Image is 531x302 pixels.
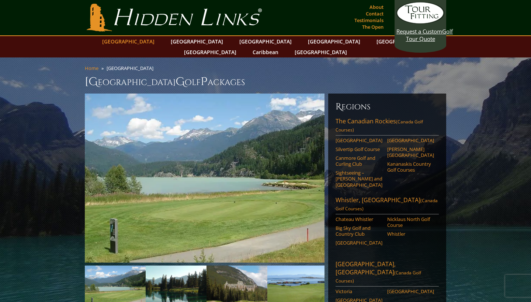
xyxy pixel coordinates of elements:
[387,231,434,237] a: Whistler
[360,22,385,32] a: The Open
[336,101,439,113] h6: Regions
[336,117,439,136] a: The Canadian Rockies(Canada Golf Courses)
[396,2,444,42] a: Request a CustomGolf Tour Quote
[236,36,295,47] a: [GEOGRAPHIC_DATA]
[336,216,382,222] a: Chateau Whistler
[336,146,382,152] a: Silvertip Golf Course
[336,288,382,294] a: Victoria
[180,47,240,57] a: [GEOGRAPHIC_DATA]
[98,36,158,47] a: [GEOGRAPHIC_DATA]
[85,65,98,71] a: Home
[373,36,433,47] a: [GEOGRAPHIC_DATA]
[291,47,351,57] a: [GEOGRAPHIC_DATA]
[167,36,227,47] a: [GEOGRAPHIC_DATA]
[336,196,439,214] a: Whistler, [GEOGRAPHIC_DATA](Canada Golf Courses)
[336,225,382,237] a: Big Sky Golf and Country Club
[201,74,208,89] span: P
[387,288,434,294] a: [GEOGRAPHIC_DATA]
[364,8,385,19] a: Contact
[387,161,434,173] a: Kananaskis Country Golf Courses
[336,240,382,246] a: [GEOGRAPHIC_DATA]
[396,28,442,35] span: Request a Custom
[107,65,156,71] li: [GEOGRAPHIC_DATA]
[387,216,434,228] a: Nicklaus North Golf Course
[336,170,382,188] a: Sightseeing – [PERSON_NAME] and [GEOGRAPHIC_DATA]
[85,74,446,89] h1: [GEOGRAPHIC_DATA] olf ackages
[368,2,385,12] a: About
[176,74,185,89] span: G
[336,260,439,287] a: [GEOGRAPHIC_DATA], [GEOGRAPHIC_DATA](Canada Golf Courses)
[353,15,385,25] a: Testimonials
[336,137,382,143] a: [GEOGRAPHIC_DATA]
[249,47,282,57] a: Caribbean
[387,137,434,143] a: [GEOGRAPHIC_DATA]
[387,146,434,158] a: [PERSON_NAME][GEOGRAPHIC_DATA]
[304,36,364,47] a: [GEOGRAPHIC_DATA]
[336,155,382,167] a: Canmore Golf and Curling Club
